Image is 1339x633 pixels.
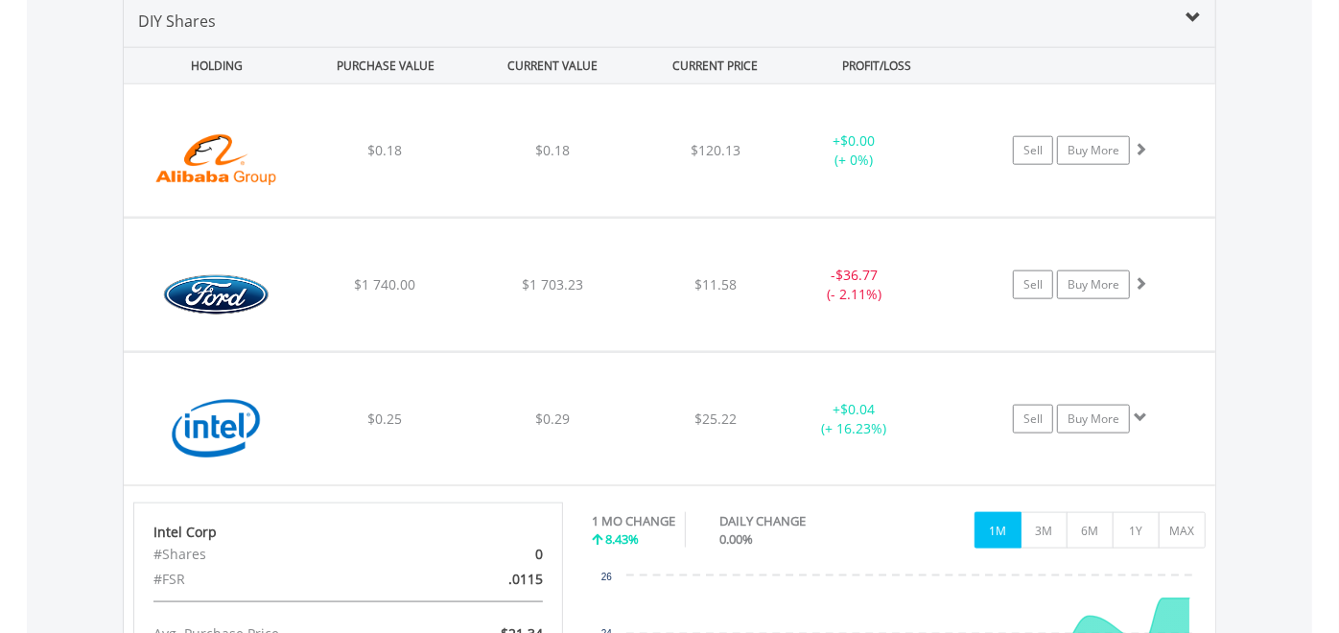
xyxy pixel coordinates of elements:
[133,243,298,346] img: EQU.US.F.png
[691,141,740,159] span: $120.13
[694,410,737,428] span: $25.22
[418,567,557,592] div: .0115
[139,542,418,567] div: #Shares
[601,572,613,582] text: 26
[303,48,467,83] div: PURCHASE VALUE
[975,512,1022,549] button: 1M
[795,48,959,83] div: PROFIT/LOSS
[1113,512,1160,549] button: 1Y
[133,108,298,212] img: EQU.US.BABA.png
[522,275,583,293] span: $1 703.23
[639,48,791,83] div: CURRENT PRICE
[720,512,874,530] div: DAILY CHANGE
[1057,405,1130,434] a: Buy More
[1021,512,1068,549] button: 3M
[1013,270,1053,299] a: Sell
[1057,270,1130,299] a: Buy More
[367,410,402,428] span: $0.25
[471,48,635,83] div: CURRENT VALUE
[782,400,927,438] div: + (+ 16.23%)
[1013,405,1053,434] a: Sell
[605,530,639,548] span: 8.43%
[835,266,878,284] span: $36.77
[694,275,737,293] span: $11.58
[840,131,875,150] span: $0.00
[138,11,216,32] span: DIY Shares
[1013,136,1053,165] a: Sell
[1159,512,1206,549] button: MAX
[535,141,570,159] span: $0.18
[1067,512,1114,549] button: 6M
[153,523,543,542] div: Intel Corp
[535,410,570,428] span: $0.29
[367,141,402,159] span: $0.18
[782,131,927,170] div: + (+ 0%)
[840,400,875,418] span: $0.04
[1057,136,1130,165] a: Buy More
[139,567,418,592] div: #FSR
[133,377,298,481] img: EQU.US.INTC.png
[418,542,557,567] div: 0
[592,512,675,530] div: 1 MO CHANGE
[354,275,415,293] span: $1 740.00
[125,48,299,83] div: HOLDING
[782,266,927,304] div: - (- 2.11%)
[720,530,754,548] span: 0.00%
